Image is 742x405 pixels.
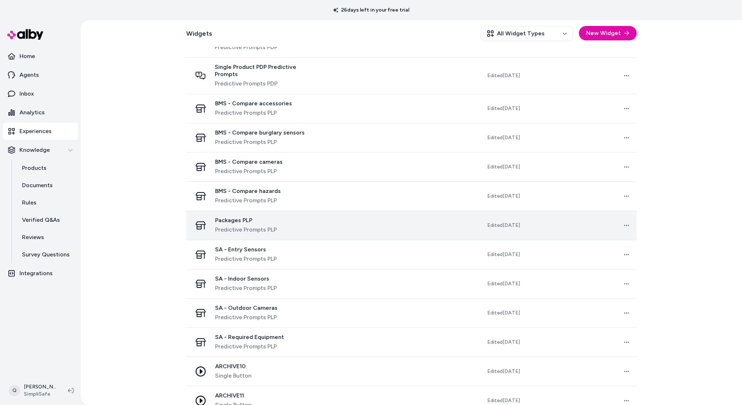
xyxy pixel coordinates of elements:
span: Predictive Prompts PLP [215,313,278,322]
span: BMS - Compare burglary sensors [215,129,305,136]
a: Reviews [15,229,78,246]
p: Home [19,52,35,61]
span: Predictive Prompts PLP [215,196,281,205]
span: SA - Indoor Sensors [215,275,277,282]
p: Survey Questions [22,250,70,259]
p: Reviews [22,233,44,242]
button: Q[PERSON_NAME]SimpliSafe [4,379,62,402]
span: Edited [DATE] [487,280,520,287]
p: Documents [22,181,53,190]
span: SA - Outdoor Cameras [215,304,278,312]
p: Products [22,164,47,172]
span: Predictive Prompts PLP [215,109,292,117]
span: Edited [DATE] [487,105,520,112]
span: Edited [DATE] [487,222,520,229]
a: Products [15,159,78,177]
span: BMS - Compare cameras [215,158,283,166]
a: Survey Questions [15,246,78,263]
span: SA - Required Equipment [215,334,284,341]
span: Edited [DATE] [487,134,520,141]
span: Predictive Prompts PLP [215,284,277,292]
span: Predictive Prompts PLP [215,167,283,176]
span: Predictive Prompts PLP [215,255,277,263]
p: Knowledge [19,146,50,154]
span: Edited [DATE] [487,339,520,346]
a: Agents [3,66,78,84]
span: Predictive Prompts PLP [215,138,305,146]
span: BMS - Compare hazards [215,188,281,195]
span: Q [9,385,20,396]
span: Single Product PDP Predictive Prompts [215,63,318,78]
span: SA - Entry Sensors [215,246,277,253]
span: Edited [DATE] [487,368,520,375]
span: Edited [DATE] [487,193,520,200]
span: Predictive Prompts PLP [215,342,284,351]
span: Single Button [215,371,252,380]
a: Rules [15,194,78,211]
a: Analytics [3,104,78,121]
p: Experiences [19,127,52,136]
span: Edited [DATE] [487,397,520,404]
p: Inbox [19,89,34,98]
span: Predictive Prompts PDP [215,79,318,88]
span: ARCHIVE10 [215,363,252,370]
img: alby Logo [7,29,43,40]
span: ARCHIVE11 [215,392,252,399]
p: Integrations [19,269,53,278]
button: Knowledge [3,141,78,159]
button: New Widget [579,26,637,40]
p: 26 days left in your free trial [329,6,414,14]
span: SimpliSafe [24,391,56,398]
span: Packages PLP [215,217,277,224]
a: Home [3,48,78,65]
span: Edited [DATE] [487,309,520,317]
span: Edited [DATE] [487,163,520,171]
span: Edited [DATE] [487,251,520,258]
a: Integrations [3,265,78,282]
span: BMS - Compare accessories [215,100,292,107]
p: Verified Q&As [22,216,60,224]
button: All Widget Types [481,26,573,41]
a: Inbox [3,85,78,102]
span: Edited [DATE] [487,72,520,79]
a: Experiences [3,123,78,140]
h2: Widgets [186,28,212,39]
a: Verified Q&As [15,211,78,229]
p: Rules [22,198,36,207]
span: Predictive Prompts PLP [215,225,277,234]
p: Analytics [19,108,45,117]
p: Agents [19,71,39,79]
a: Documents [15,177,78,194]
p: [PERSON_NAME] [24,383,56,391]
span: Predictive Prompts PDP [215,43,318,52]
